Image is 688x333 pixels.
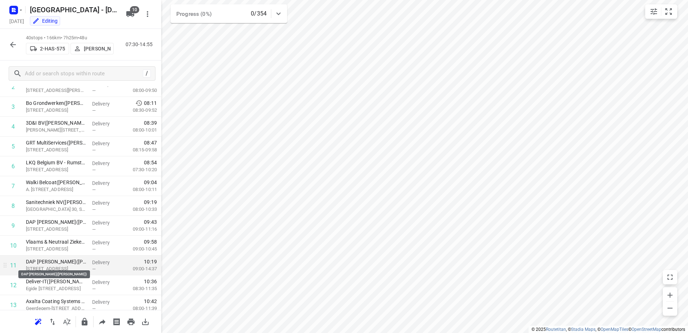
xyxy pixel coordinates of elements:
[144,139,157,146] span: 08:47
[121,146,157,154] p: 08:15-09:58
[79,35,87,40] span: 48u
[176,11,212,17] span: Progress (0%)
[26,87,86,94] p: Heiveldekens 6/A, Kontich
[251,9,267,18] p: 0/354
[124,318,138,325] span: Print route
[92,239,119,246] p: Delivery
[26,35,114,41] p: 40 stops • 166km • 7h25m
[84,46,110,52] p: [PERSON_NAME]
[138,318,153,325] span: Download route
[12,123,15,130] div: 4
[140,7,155,21] button: More
[121,126,157,134] p: 08:00-10:01
[92,219,119,226] p: Delivery
[144,238,157,245] span: 09:58
[601,327,628,332] a: OpenMapTiles
[10,242,17,249] div: 10
[92,147,96,153] span: —
[144,119,157,126] span: 08:39
[130,6,139,13] span: 10
[647,4,661,19] button: Map settings
[661,4,676,19] button: Fit zoom
[144,278,157,285] span: 10:36
[121,226,157,233] p: 09:00-11:16
[12,203,15,209] div: 8
[26,226,86,233] p: [STREET_ADDRESS]
[10,282,17,289] div: 12
[171,4,287,23] div: Progress (0%)0/354
[571,327,596,332] a: Stadia Maps
[26,245,86,253] p: [STREET_ADDRESS]
[92,266,96,272] span: —
[144,159,157,166] span: 08:54
[109,318,124,325] span: Print shipping labels
[92,199,119,207] p: Delivery
[40,46,65,52] p: 2-HAS-575
[26,119,86,126] p: 3D&I BV([PERSON_NAME])
[144,218,157,226] span: 09:43
[92,160,119,167] p: Delivery
[71,43,114,54] button: [PERSON_NAME]
[6,17,27,25] h5: Project date
[10,262,17,269] div: 11
[27,4,120,15] h5: Rename
[26,238,86,245] p: Vlaams & Neutraal Ziekenfonds([PERSON_NAME])
[144,258,157,265] span: 10:19
[26,206,86,213] p: Drevendaal 30, Sint-katelijne-waver
[121,245,157,253] p: 09:00-10:45
[26,278,86,285] p: Deliver-IT([PERSON_NAME])
[12,84,15,90] div: 2
[26,159,86,166] p: LKQ Belgium BV - Rumst(Michel De Paepe)
[92,187,96,192] span: —
[92,298,119,306] p: Delivery
[45,318,60,325] span: Reverse route
[25,68,143,79] input: Add or search stops within route
[12,183,15,190] div: 7
[135,99,142,107] svg: Early
[77,315,92,329] button: Lock route
[78,35,79,40] span: •
[123,7,137,21] button: 10
[121,107,157,114] p: 08:30-09:52
[26,146,86,154] p: Morenhoekstraat 34, Rumst
[31,318,45,325] span: Reoptimize route
[92,259,119,266] p: Delivery
[92,207,96,212] span: —
[26,265,86,272] p: [STREET_ADDRESS]
[143,70,151,77] div: /
[121,186,157,193] p: 08:00-10:11
[32,17,58,25] div: You are currently in edit mode.
[121,206,157,213] p: 08:00-10:33
[26,305,86,312] p: Geerdegem-Schonenberg 248, Mechelen
[121,265,157,272] p: 09:00-14:37
[26,179,86,186] p: Walki Belcoat(Ingrid Jacobs (Walki Belcoat))
[645,4,677,19] div: small contained button group
[92,140,119,147] p: Delivery
[26,126,86,134] p: Herman De Nayerstraat 1, Kontich
[632,327,661,332] a: OpenStreetMap
[12,143,15,150] div: 5
[126,41,155,48] p: 07:30-14:55
[26,218,86,226] p: DAP Animo Rijmenam(Sofie Huyberechts)
[144,298,157,305] span: 10:42
[92,247,96,252] span: —
[92,100,119,107] p: Delivery
[121,305,157,312] p: 08:00-11:39
[121,166,157,173] p: 07:30-10:20
[121,87,157,94] p: 08:00-09:50
[26,258,86,265] p: DAP [PERSON_NAME]([PERSON_NAME])
[121,285,157,292] p: 08:30-11:35
[92,286,96,292] span: —
[92,279,119,286] p: Delivery
[92,227,96,232] span: —
[144,199,157,206] span: 09:19
[26,186,86,193] p: A. Stocletlaan 11, Duffel
[546,327,566,332] a: Routetitan
[26,107,86,114] p: [STREET_ADDRESS]
[10,302,17,308] div: 13
[92,128,96,133] span: —
[92,179,119,187] p: Delivery
[95,318,109,325] span: Share route
[26,43,69,54] button: 2-HAS-575
[12,103,15,110] div: 3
